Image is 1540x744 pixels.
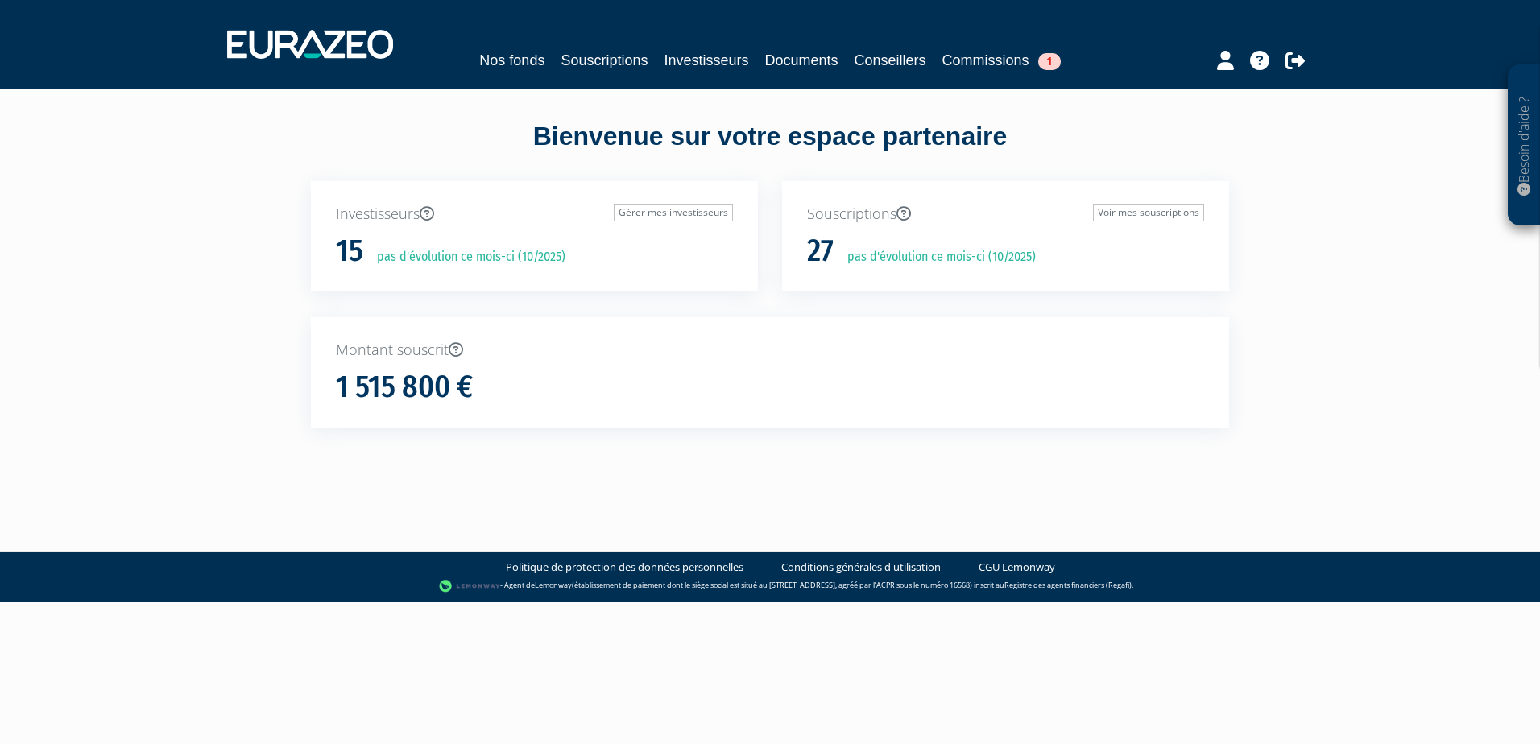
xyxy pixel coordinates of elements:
[336,340,1204,361] p: Montant souscrit
[1093,204,1204,221] a: Voir mes souscriptions
[506,560,743,575] a: Politique de protection des données personnelles
[614,204,733,221] a: Gérer mes investisseurs
[807,234,834,268] h1: 27
[942,49,1061,72] a: Commissions1
[1515,73,1534,218] p: Besoin d'aide ?
[366,248,565,267] p: pas d'évolution ce mois-ci (10/2025)
[836,248,1036,267] p: pas d'évolution ce mois-ci (10/2025)
[439,578,501,594] img: logo-lemonway.png
[1004,580,1132,590] a: Registre des agents financiers (Regafi)
[336,204,733,225] p: Investisseurs
[1038,53,1061,70] span: 1
[227,30,393,59] img: 1732889491-logotype_eurazeo_blanc_rvb.png
[855,49,926,72] a: Conseillers
[807,204,1204,225] p: Souscriptions
[979,560,1055,575] a: CGU Lemonway
[299,118,1241,181] div: Bienvenue sur votre espace partenaire
[336,370,473,404] h1: 1 515 800 €
[664,49,748,72] a: Investisseurs
[781,560,941,575] a: Conditions générales d'utilisation
[535,580,572,590] a: Lemonway
[336,234,363,268] h1: 15
[479,49,544,72] a: Nos fonds
[765,49,838,72] a: Documents
[16,578,1524,594] div: - Agent de (établissement de paiement dont le siège social est situé au [STREET_ADDRESS], agréé p...
[561,49,648,72] a: Souscriptions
